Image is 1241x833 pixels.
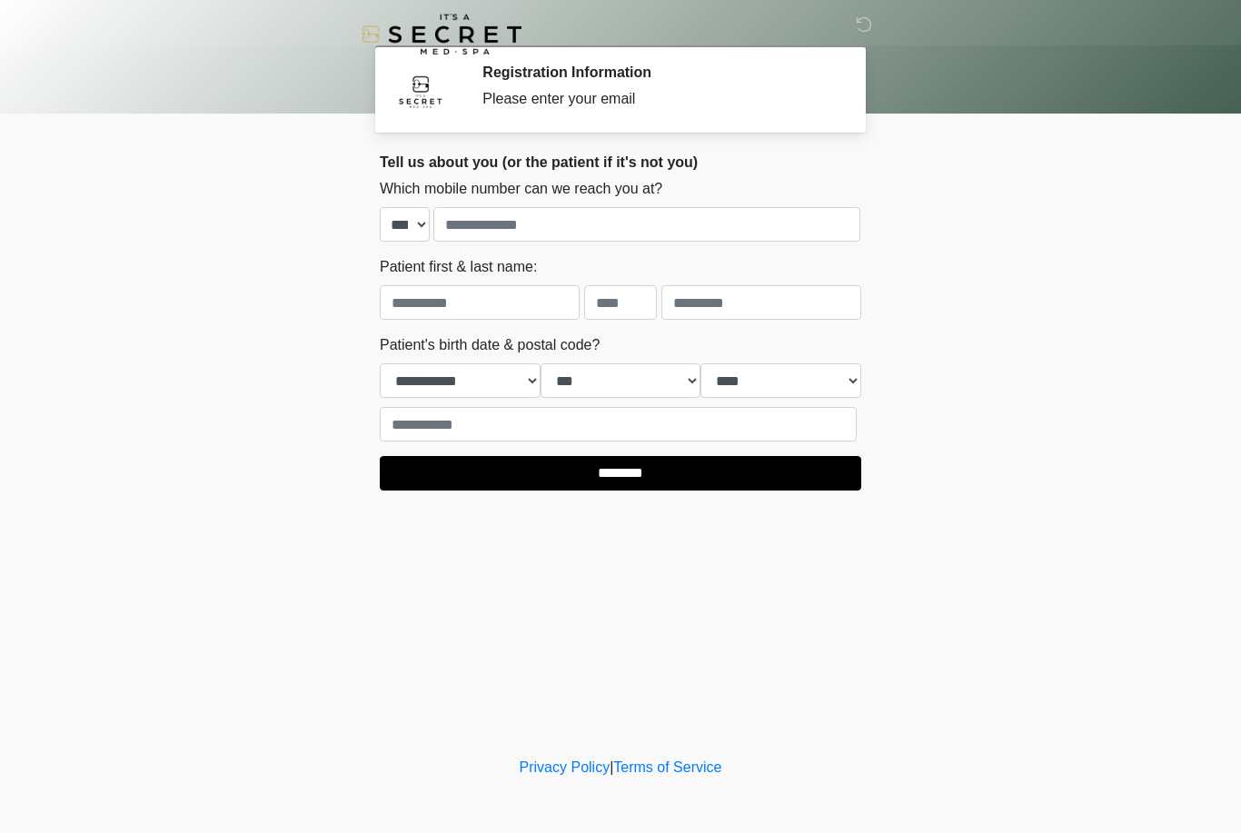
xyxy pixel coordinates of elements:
[613,759,721,775] a: Terms of Service
[380,154,861,171] h2: Tell us about you (or the patient if it's not you)
[520,759,611,775] a: Privacy Policy
[482,64,834,81] h2: Registration Information
[482,88,834,110] div: Please enter your email
[380,334,600,356] label: Patient's birth date & postal code?
[610,759,613,775] a: |
[393,64,448,118] img: Agent Avatar
[380,256,537,278] label: Patient first & last name:
[362,14,521,55] img: It's A Secret Med Spa Logo
[380,178,662,200] label: Which mobile number can we reach you at?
